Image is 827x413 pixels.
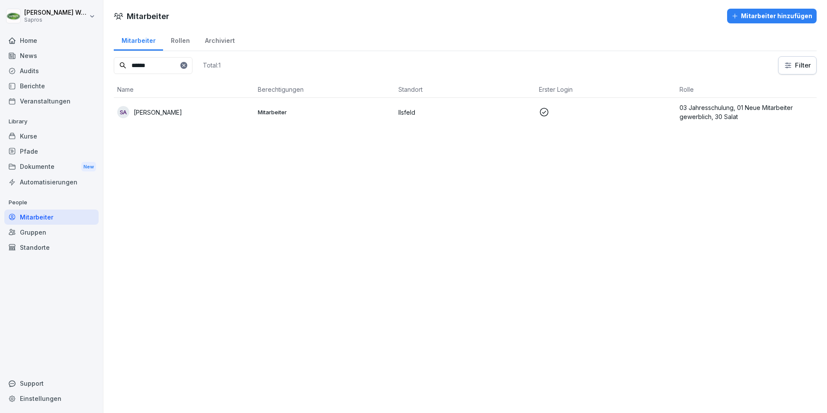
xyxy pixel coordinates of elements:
a: DokumenteNew [4,159,99,175]
th: Berechtigungen [254,81,395,98]
div: Dokumente [4,159,99,175]
th: Name [114,81,254,98]
a: Pfade [4,144,99,159]
p: [PERSON_NAME] [134,108,182,117]
a: Veranstaltungen [4,94,99,109]
p: Total: 1 [203,61,221,69]
p: People [4,196,99,210]
a: Mitarbeiter [4,210,99,225]
a: Archiviert [197,29,242,51]
a: Home [4,33,99,48]
a: Mitarbeiter [114,29,163,51]
p: [PERSON_NAME] Weyreter [24,9,87,16]
th: Rolle [676,81,817,98]
a: Berichte [4,78,99,94]
p: Mitarbeiter [258,108,391,116]
a: Automatisierungen [4,174,99,190]
p: 03 Jahresschulung, 01 Neue Mitarbeiter gewerblich, 30 Salat [680,103,813,121]
button: Mitarbeiter hinzufügen [727,9,817,23]
div: New [81,162,96,172]
p: Library [4,115,99,129]
a: Standorte [4,240,99,255]
div: SA [117,106,129,118]
div: Mitarbeiter hinzufügen [731,11,812,21]
button: Filter [779,57,816,74]
p: Ilsfeld [398,108,532,117]
a: Rollen [163,29,197,51]
a: Einstellungen [4,391,99,406]
div: Filter [784,61,811,70]
a: Gruppen [4,225,99,240]
h1: Mitarbeiter [127,10,169,22]
a: Kurse [4,129,99,144]
a: Audits [4,63,99,78]
p: Sapros [24,17,87,23]
div: Support [4,376,99,391]
th: Standort [395,81,535,98]
a: News [4,48,99,63]
th: Erster Login [535,81,676,98]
